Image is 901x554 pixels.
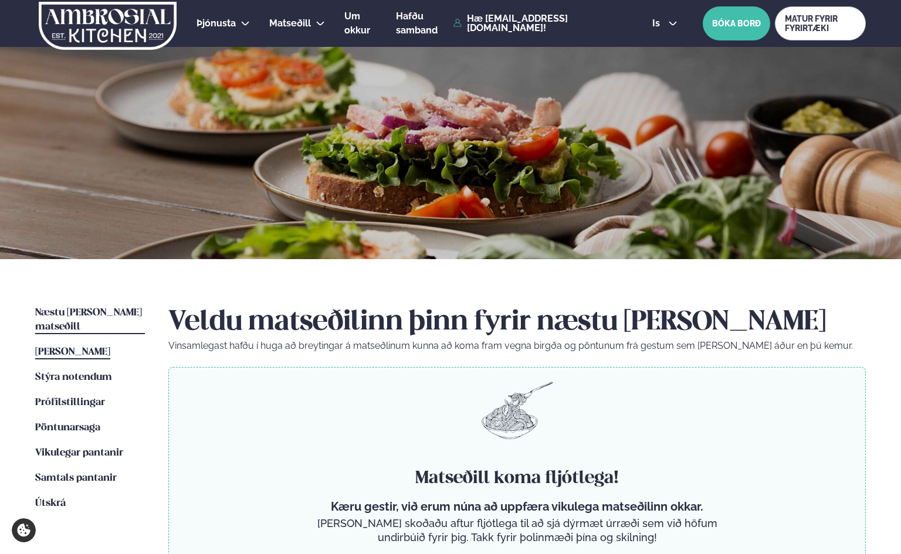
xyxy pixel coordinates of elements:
a: Næstu [PERSON_NAME] matseðill [35,306,145,334]
button: is [643,19,687,28]
a: Pöntunarsaga [35,421,100,435]
span: Pöntunarsaga [35,423,100,433]
span: Um okkur [344,11,370,36]
p: Vinsamlegast hafðu í huga að breytingar á matseðlinum kunna að koma fram vegna birgða og pöntunum... [168,339,866,353]
p: [PERSON_NAME] skoðaðu aftur fljótlega til að sjá dýrmæt úrræði sem við höfum undirbúið fyrir þig.... [313,516,722,545]
img: logo [38,2,178,50]
a: MATUR FYRIR FYRIRTÆKI [775,6,866,40]
a: Hæ [EMAIL_ADDRESS][DOMAIN_NAME]! [453,14,625,33]
h4: Matseðill koma fljótlega! [313,467,722,490]
span: Hafðu samband [396,11,438,36]
span: Samtals pantanir [35,473,117,483]
span: Þjónusta [197,18,236,29]
a: Cookie settings [12,518,36,542]
span: Matseðill [269,18,311,29]
a: [PERSON_NAME] [35,345,110,359]
span: is [652,19,663,28]
img: pasta [482,382,553,439]
a: Matseðill [269,16,311,30]
a: Samtals pantanir [35,471,117,485]
a: Útskrá [35,497,66,511]
a: Þjónusta [197,16,236,30]
span: Útskrá [35,498,66,508]
span: Prófílstillingar [35,397,105,407]
a: Vikulegar pantanir [35,446,123,460]
button: BÓKA BORÐ [703,6,770,40]
a: Stýra notendum [35,371,112,385]
a: Hafðu samband [396,9,448,38]
span: Stýra notendum [35,372,112,382]
p: Kæru gestir, við erum núna að uppfæra vikulega matseðilinn okkar. [313,499,722,514]
h2: Veldu matseðilinn þinn fyrir næstu [PERSON_NAME] [168,306,866,339]
a: Prófílstillingar [35,396,105,410]
span: Vikulegar pantanir [35,448,123,458]
span: Næstu [PERSON_NAME] matseðill [35,308,142,332]
span: [PERSON_NAME] [35,347,110,357]
a: Um okkur [344,9,377,38]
